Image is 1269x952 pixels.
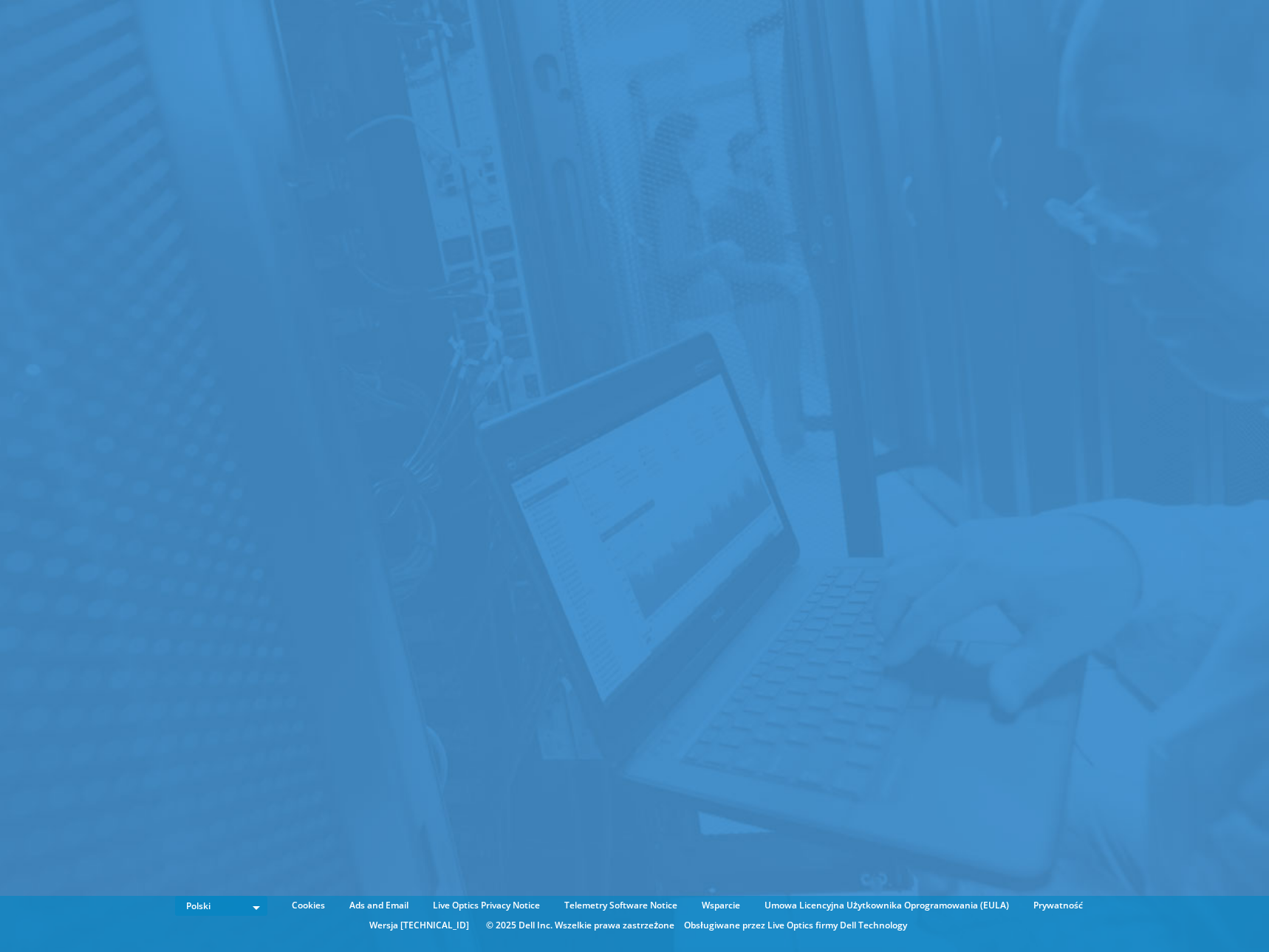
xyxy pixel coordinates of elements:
a: Telemetry Software Notice [553,897,688,914]
a: Prywatność [1022,897,1094,914]
a: Live Optics Privacy Notice [422,897,551,914]
li: © 2025 Dell Inc. Wszelkie prawa zastrzeżone [479,917,682,934]
a: Ads and Email [338,897,420,914]
a: Wsparcie [691,897,751,914]
li: Obsługiwane przez Live Optics firmy Dell Technology [684,917,906,934]
a: Umowa Licencyjna Użytkownika Oprogramowania (EULA) [753,897,1020,914]
li: Wersja [TECHNICAL_ID] [362,917,476,934]
a: Cookies [281,897,336,914]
